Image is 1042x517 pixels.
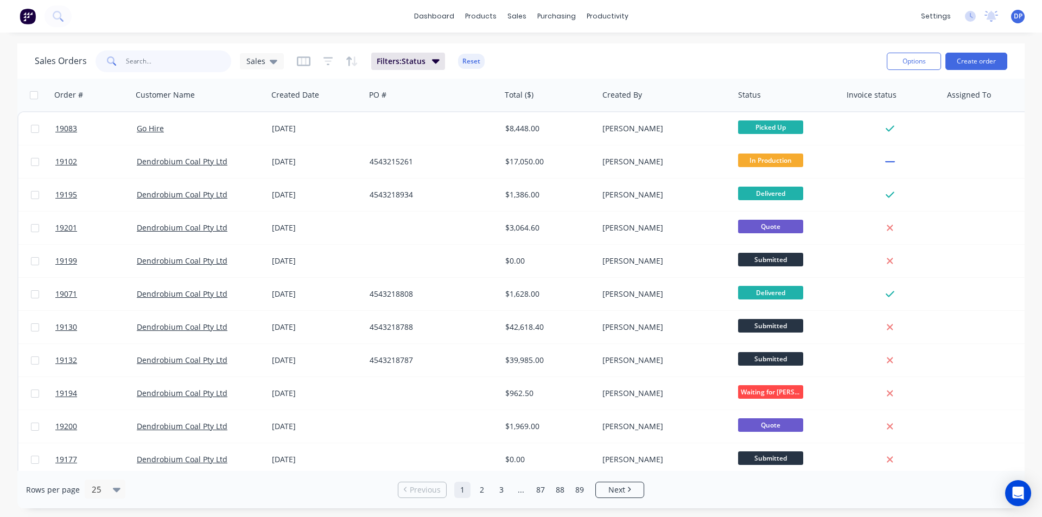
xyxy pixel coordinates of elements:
[738,220,803,233] span: Quote
[738,253,803,266] span: Submitted
[738,120,803,134] span: Picked Up
[55,388,77,399] span: 19194
[738,154,803,167] span: In Production
[137,189,227,200] a: Dendrobium Coal Pty Ltd
[55,156,77,167] span: 19102
[505,454,590,465] div: $0.00
[55,454,77,465] span: 19177
[505,222,590,233] div: $3,064.60
[272,289,361,299] div: [DATE]
[55,178,137,211] a: 19195
[602,388,723,399] div: [PERSON_NAME]
[137,388,227,398] a: Dendrobium Coal Pty Ltd
[55,289,77,299] span: 19071
[55,245,137,277] a: 19199
[581,8,634,24] div: productivity
[272,454,361,465] div: [DATE]
[602,156,723,167] div: [PERSON_NAME]
[738,385,803,399] span: Waiting for [PERSON_NAME]
[137,256,227,266] a: Dendrobium Coal Pty Ltd
[55,222,77,233] span: 19201
[272,222,361,233] div: [DATE]
[137,123,164,133] a: Go Hire
[271,90,319,100] div: Created Date
[246,55,265,67] span: Sales
[54,90,83,100] div: Order #
[272,322,361,333] div: [DATE]
[505,123,590,134] div: $8,448.00
[393,482,649,498] ul: Pagination
[370,322,490,333] div: 4543218788
[1014,11,1022,21] span: DP
[738,286,803,299] span: Delivered
[398,484,446,495] a: Previous page
[738,451,803,465] span: Submitted
[55,278,137,310] a: 19071
[505,156,590,167] div: $17,050.00
[137,355,227,365] a: Dendrobium Coal Pty Ltd
[505,90,533,100] div: Total ($)
[272,256,361,266] div: [DATE]
[272,355,361,366] div: [DATE]
[602,256,723,266] div: [PERSON_NAME]
[602,355,723,366] div: [PERSON_NAME]
[596,484,644,495] a: Next page
[505,388,590,399] div: $962.50
[738,90,761,100] div: Status
[55,410,137,443] a: 19200
[552,482,568,498] a: Page 88
[887,53,941,70] button: Options
[602,322,723,333] div: [PERSON_NAME]
[454,482,471,498] a: Page 1 is your current page
[502,8,532,24] div: sales
[505,421,590,432] div: $1,969.00
[55,322,77,333] span: 19130
[608,484,625,495] span: Next
[377,56,425,67] span: Filters: Status
[371,53,445,70] button: Filters:Status
[602,189,723,200] div: [PERSON_NAME]
[272,189,361,200] div: [DATE]
[505,355,590,366] div: $39,985.00
[272,388,361,399] div: [DATE]
[409,8,460,24] a: dashboard
[272,156,361,167] div: [DATE]
[602,421,723,432] div: [PERSON_NAME]
[137,156,227,167] a: Dendrobium Coal Pty Ltd
[137,454,227,464] a: Dendrobium Coal Pty Ltd
[126,50,232,72] input: Search...
[370,156,490,167] div: 4543215261
[55,123,77,134] span: 19083
[369,90,386,100] div: PO #
[458,54,485,69] button: Reset
[602,123,723,134] div: [PERSON_NAME]
[55,212,137,244] a: 19201
[55,256,77,266] span: 19199
[474,482,490,498] a: Page 2
[738,187,803,200] span: Delivered
[136,90,195,100] div: Customer Name
[505,256,590,266] div: $0.00
[370,289,490,299] div: 4543218808
[137,289,227,299] a: Dendrobium Coal Pty Ltd
[1005,480,1031,506] div: Open Intercom Messenger
[137,322,227,332] a: Dendrobium Coal Pty Ltd
[505,189,590,200] div: $1,386.00
[493,482,510,498] a: Page 3
[847,90,897,100] div: Invoice status
[460,8,502,24] div: products
[602,90,642,100] div: Created By
[55,145,137,178] a: 19102
[272,421,361,432] div: [DATE]
[916,8,956,24] div: settings
[947,90,991,100] div: Assigned To
[602,222,723,233] div: [PERSON_NAME]
[55,311,137,343] a: 19130
[532,8,581,24] div: purchasing
[272,123,361,134] div: [DATE]
[55,355,77,366] span: 19132
[137,222,227,233] a: Dendrobium Coal Pty Ltd
[55,443,137,476] a: 19177
[137,421,227,431] a: Dendrobium Coal Pty Ltd
[738,352,803,366] span: Submitted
